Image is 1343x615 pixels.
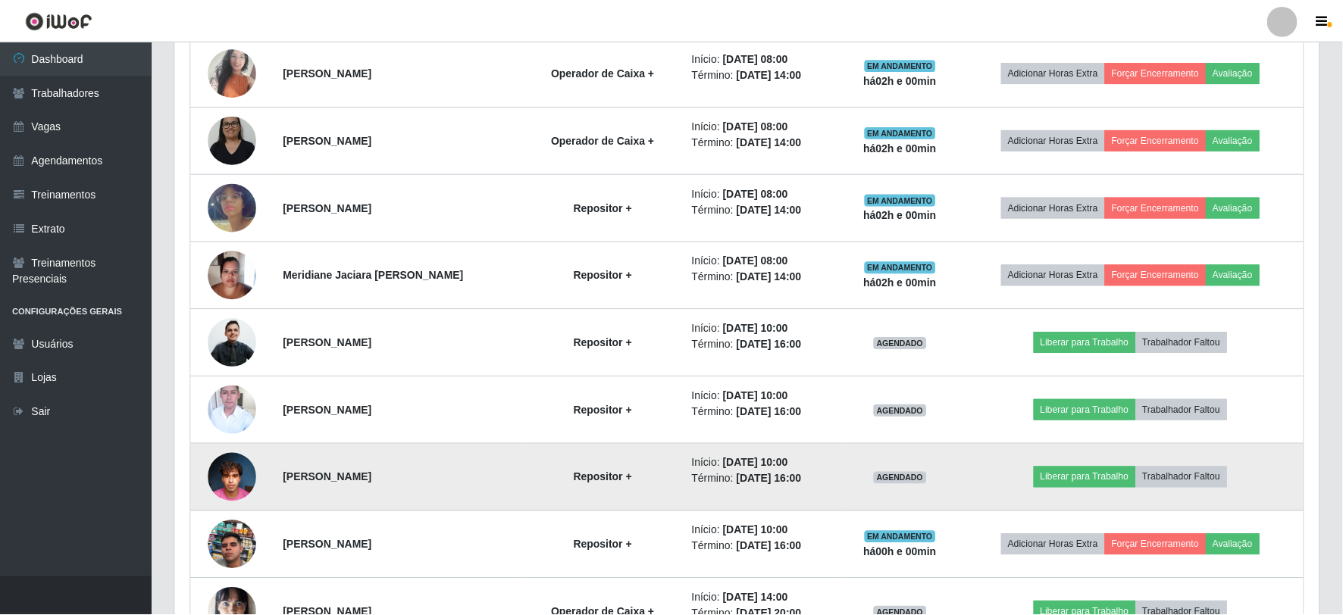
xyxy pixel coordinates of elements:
li: Início: [693,51,836,67]
img: CoreUI Logo [25,11,92,30]
li: Início: [693,253,836,269]
strong: [PERSON_NAME] [283,404,372,416]
strong: há 02 h e 00 min [866,74,940,86]
time: [DATE] 08:00 [725,120,790,132]
strong: há 02 h e 00 min [866,276,940,289]
button: Avaliação [1210,62,1263,83]
button: Trabalhador Faltou [1139,467,1231,488]
button: Trabalhador Faltou [1139,399,1231,420]
img: 1736193736674.jpeg [208,164,257,251]
strong: Repositor + [575,539,634,551]
li: Início: [693,388,836,404]
time: [DATE] 10:00 [725,389,790,401]
button: Avaliação [1210,534,1263,555]
li: Término: [693,269,836,285]
strong: [PERSON_NAME] [283,471,372,483]
time: [DATE] 08:00 [725,52,790,64]
span: AGENDADO [876,404,929,417]
button: Forçar Encerramento [1108,197,1210,218]
strong: há 02 h e 00 min [866,142,940,154]
button: Forçar Encerramento [1108,264,1210,286]
strong: [PERSON_NAME] [283,201,372,214]
time: [DATE] 16:00 [738,473,803,485]
img: 1758147536272.jpeg [208,501,257,588]
button: Avaliação [1210,264,1263,286]
time: [DATE] 08:00 [725,254,790,267]
img: 1625782717345.jpeg [208,317,257,369]
img: 1752757807847.jpeg [208,445,257,509]
li: Término: [693,67,836,83]
span: AGENDADO [876,472,929,484]
strong: Meridiane Jaciara [PERSON_NAME] [283,269,465,281]
strong: há 02 h e 00 min [866,209,940,221]
strong: há 00 h e 00 min [866,546,940,558]
img: 1736170537565.jpeg [208,379,257,440]
li: Término: [693,539,836,554]
span: AGENDADO [876,337,929,349]
time: [DATE] 10:00 [725,322,790,334]
li: Início: [693,455,836,471]
strong: [PERSON_NAME] [283,336,372,348]
strong: [PERSON_NAME] [283,134,372,146]
button: Avaliação [1210,197,1263,218]
span: EM ANDAMENTO [867,261,939,273]
time: [DATE] 16:00 [738,405,803,417]
strong: Repositor + [575,471,634,483]
button: Avaliação [1210,130,1263,151]
time: [DATE] 10:00 [725,457,790,469]
img: 1756729068412.jpeg [208,108,257,172]
li: Início: [693,118,836,134]
strong: Operador de Caixa + [553,67,656,79]
span: EM ANDAMENTO [867,59,939,71]
button: Adicionar Horas Extra [1004,534,1108,555]
span: EM ANDAMENTO [867,194,939,206]
button: Liberar para Trabalho [1037,332,1139,353]
li: Término: [693,404,836,420]
strong: [PERSON_NAME] [283,539,372,551]
li: Término: [693,471,836,487]
li: Início: [693,186,836,201]
strong: Repositor + [575,201,634,214]
button: Forçar Encerramento [1108,62,1210,83]
time: [DATE] 16:00 [738,338,803,350]
button: Forçar Encerramento [1108,534,1210,555]
time: [DATE] 14:00 [725,592,790,604]
button: Liberar para Trabalho [1037,399,1139,420]
button: Adicionar Horas Extra [1004,62,1108,83]
strong: Repositor + [575,336,634,348]
li: Início: [693,320,836,336]
strong: Repositor + [575,404,634,416]
time: [DATE] 08:00 [725,187,790,199]
li: Término: [693,134,836,150]
span: EM ANDAMENTO [867,531,939,543]
button: Forçar Encerramento [1108,130,1210,151]
button: Adicionar Horas Extra [1004,197,1108,218]
button: Liberar para Trabalho [1037,467,1139,488]
time: [DATE] 16:00 [738,540,803,552]
time: [DATE] 14:00 [738,68,803,80]
li: Início: [693,523,836,539]
time: [DATE] 10:00 [725,524,790,536]
time: [DATE] 14:00 [738,136,803,148]
li: Início: [693,590,836,606]
strong: [PERSON_NAME] [283,67,372,79]
strong: Repositor + [575,269,634,281]
li: Término: [693,336,836,352]
button: Adicionar Horas Extra [1004,130,1108,151]
button: Trabalhador Faltou [1139,332,1231,353]
button: Adicionar Horas Extra [1004,264,1108,286]
img: 1736347435589.jpeg [208,40,257,105]
li: Término: [693,201,836,217]
span: EM ANDAMENTO [867,126,939,139]
strong: Operador de Caixa + [553,134,656,146]
time: [DATE] 14:00 [738,203,803,215]
img: 1746375892388.jpeg [208,242,257,307]
time: [DATE] 14:00 [738,270,803,283]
